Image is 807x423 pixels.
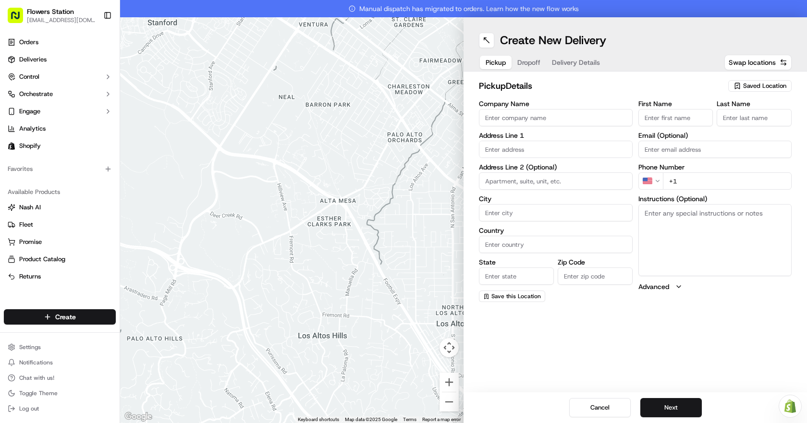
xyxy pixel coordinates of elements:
p: Welcome 👋 [10,38,175,54]
span: Shopify [19,142,41,150]
span: Notifications [19,359,53,366]
a: Fleet [8,220,112,229]
button: Save this Location [479,290,545,302]
button: Settings [4,340,116,354]
span: Orchestrate [19,90,53,98]
input: Enter last name [717,109,792,126]
button: Map camera controls [440,338,459,357]
div: 📗 [10,140,17,148]
span: Pylon [96,163,116,170]
img: Shopify logo [8,142,15,150]
a: Open this area in Google Maps (opens a new window) [122,411,154,423]
span: Fleet [19,220,33,229]
span: Product Catalog [19,255,65,264]
span: Control [19,73,39,81]
span: Orders [19,38,38,47]
button: Flowers Station[EMAIL_ADDRESS][DOMAIN_NAME] [4,4,99,27]
input: Enter country [479,236,633,253]
span: Knowledge Base [19,139,73,149]
img: 1736555255976-a54dd68f-1ca7-489b-9aae-adbdc363a1c4 [10,92,27,109]
a: Analytics [4,121,116,136]
button: Chat with us! [4,371,116,385]
input: Enter state [479,267,554,285]
input: Enter phone number [663,172,792,190]
label: Address Line 1 [479,132,633,139]
a: 💻API Documentation [77,135,158,153]
button: Start new chat [163,95,175,106]
button: Zoom out [440,392,459,411]
a: Orders [4,35,116,50]
button: Swap locations [724,55,792,70]
label: Phone Number [638,164,792,170]
span: Save this Location [491,292,541,300]
button: Next [640,398,702,417]
a: Terms (opens in new tab) [403,417,416,422]
input: Got a question? Start typing here... [25,62,173,72]
div: Favorites [4,161,116,177]
button: Keyboard shortcuts [298,416,339,423]
input: Enter zip code [558,267,633,285]
a: Promise [8,238,112,246]
input: Enter first name [638,109,713,126]
button: Saved Location [728,79,792,93]
label: Company Name [479,100,633,107]
label: Zip Code [558,259,633,266]
span: Chat with us! [19,374,54,382]
span: Promise [19,238,42,246]
div: We're available if you need us! [33,101,122,109]
input: Enter address [479,141,633,158]
span: Map data ©2025 Google [345,417,397,422]
a: Product Catalog [8,255,112,264]
span: Delivery Details [552,58,600,67]
a: Shopify [4,138,116,154]
span: Nash AI [19,203,41,212]
input: Enter city [479,204,633,221]
img: Nash [10,10,29,29]
button: Product Catalog [4,252,116,267]
input: Enter company name [479,109,633,126]
div: 💻 [81,140,89,148]
label: Country [479,227,633,234]
a: 📗Knowledge Base [6,135,77,153]
button: Control [4,69,116,85]
span: Returns [19,272,41,281]
span: Settings [19,343,41,351]
label: First Name [638,100,713,107]
button: Nash AI [4,200,116,215]
button: [EMAIL_ADDRESS][DOMAIN_NAME] [27,16,96,24]
label: Last Name [717,100,792,107]
label: Advanced [638,282,669,291]
span: Toggle Theme [19,389,58,397]
button: Cancel [569,398,631,417]
button: Promise [4,234,116,250]
button: Zoom in [440,373,459,392]
a: Powered byPylon [68,162,116,170]
label: Instructions (Optional) [638,195,792,202]
span: Swap locations [729,58,776,67]
button: Toggle Theme [4,387,116,400]
span: Manual dispatch has migrated to orders. Learn how the new flow works [349,4,579,13]
span: API Documentation [91,139,154,149]
button: Advanced [638,282,792,291]
h1: Create New Delivery [500,33,606,48]
span: Saved Location [743,82,786,90]
span: Pickup [486,58,506,67]
span: Analytics [19,124,46,133]
input: Enter email address [638,141,792,158]
span: Log out [19,405,39,412]
span: Engage [19,107,40,116]
button: Orchestrate [4,86,116,102]
a: Returns [8,272,112,281]
button: Flowers Station [27,7,74,16]
button: Create [4,309,116,325]
button: Engage [4,104,116,119]
button: Returns [4,269,116,284]
h2: pickup Details [479,79,722,93]
a: Deliveries [4,52,116,67]
div: Available Products [4,184,116,200]
button: Log out [4,402,116,415]
label: Email (Optional) [638,132,792,139]
input: Apartment, suite, unit, etc. [479,172,633,190]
